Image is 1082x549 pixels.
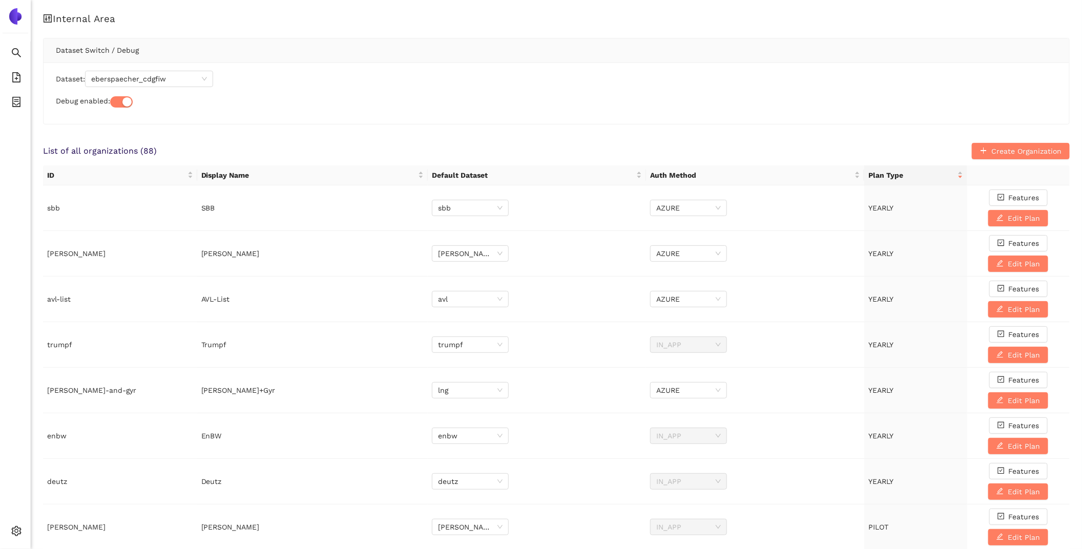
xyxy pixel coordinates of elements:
span: edit [996,488,1004,496]
span: Plan Type [868,170,955,181]
span: AZURE [656,200,721,216]
td: avl-list [43,277,197,322]
span: search [11,44,22,65]
span: Edit Plan [1008,486,1040,497]
div: Dataset: [56,71,1057,87]
td: [PERSON_NAME] [197,231,428,277]
span: container [11,93,22,114]
td: SBB [197,185,428,231]
span: setting [11,522,22,543]
td: YEARLY [864,185,967,231]
div: Dataset Switch / Debug [56,38,1057,62]
span: Auth Method [650,170,852,181]
span: brose [438,246,503,261]
span: IN_APP [656,337,721,352]
td: [PERSON_NAME]+Gyr [197,368,428,413]
th: this column's title is Display Name,this column is sortable [197,165,428,185]
span: ID [47,170,185,181]
span: Features [1009,420,1039,431]
th: this column's title is Default Dataset,this column is sortable [428,165,646,185]
span: check-square [997,285,1005,293]
button: check-squareFeatures [989,417,1048,434]
button: editEdit Plan [988,483,1048,500]
span: control [43,14,53,24]
span: Edit Plan [1008,349,1040,361]
button: editEdit Plan [988,347,1048,363]
span: Features [1009,238,1039,249]
button: check-squareFeatures [989,326,1048,343]
span: check-square [997,239,1005,247]
td: sbb [43,185,197,231]
span: Features [1009,511,1039,522]
span: sbb [438,200,503,216]
span: IN_APP [656,428,721,444]
span: Edit Plan [1008,304,1040,315]
button: check-squareFeatures [989,235,1048,251]
span: Edit Plan [1008,258,1040,269]
td: YEARLY [864,368,967,413]
span: plus [980,147,987,155]
td: YEARLY [864,413,967,459]
span: check-square [997,513,1005,521]
td: trumpf [43,322,197,368]
span: edit [996,396,1004,405]
span: draeger [438,519,503,535]
span: AZURE [656,246,721,261]
span: edit [996,351,1004,359]
th: this column's title is Auth Method,this column is sortable [646,165,864,185]
span: Features [1009,192,1039,203]
span: lng [438,383,503,398]
button: editEdit Plan [988,438,1048,454]
div: Debug enabled: [56,95,1057,108]
span: AZURE [656,291,721,307]
span: List of all organizations ( 88 ) [43,145,157,157]
span: IN_APP [656,474,721,489]
td: YEARLY [864,277,967,322]
span: Features [1009,374,1039,386]
button: check-squareFeatures [989,189,1048,206]
span: check-square [997,421,1005,430]
span: file-add [11,69,22,89]
span: Display Name [201,170,417,181]
span: trumpf [438,337,503,352]
span: Create Organization [991,145,1062,157]
span: edit [996,214,1004,222]
span: edit [996,442,1004,450]
span: Default Dataset [432,170,634,181]
td: AVL-List [197,277,428,322]
span: Features [1009,466,1039,477]
button: check-squareFeatures [989,509,1048,525]
td: Deutz [197,459,428,504]
td: YEARLY [864,459,967,504]
span: IN_APP [656,519,721,535]
img: Logo [7,8,24,25]
h1: Internal Area [43,12,1070,26]
td: [PERSON_NAME]-and-gyr [43,368,197,413]
td: YEARLY [864,231,967,277]
td: YEARLY [864,322,967,368]
button: check-squareFeatures [989,281,1048,297]
span: AZURE [656,383,721,398]
span: check-square [997,376,1005,384]
span: deutz [438,474,503,489]
th: this column's title is ID,this column is sortable [43,165,197,185]
td: EnBW [197,413,428,459]
span: eberspaecher_cdgfiw [91,71,207,87]
span: edit [996,533,1004,541]
button: editEdit Plan [988,301,1048,318]
button: plusCreate Organization [972,143,1070,159]
button: editEdit Plan [988,392,1048,409]
span: avl [438,291,503,307]
span: edit [996,305,1004,313]
td: Trumpf [197,322,428,368]
td: deutz [43,459,197,504]
span: check-square [997,330,1005,339]
button: editEdit Plan [988,210,1048,226]
span: Edit Plan [1008,440,1040,452]
button: check-squareFeatures [989,372,1048,388]
span: Edit Plan [1008,213,1040,224]
button: editEdit Plan [988,256,1048,272]
span: check-square [997,467,1005,475]
td: enbw [43,413,197,459]
span: enbw [438,428,503,444]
